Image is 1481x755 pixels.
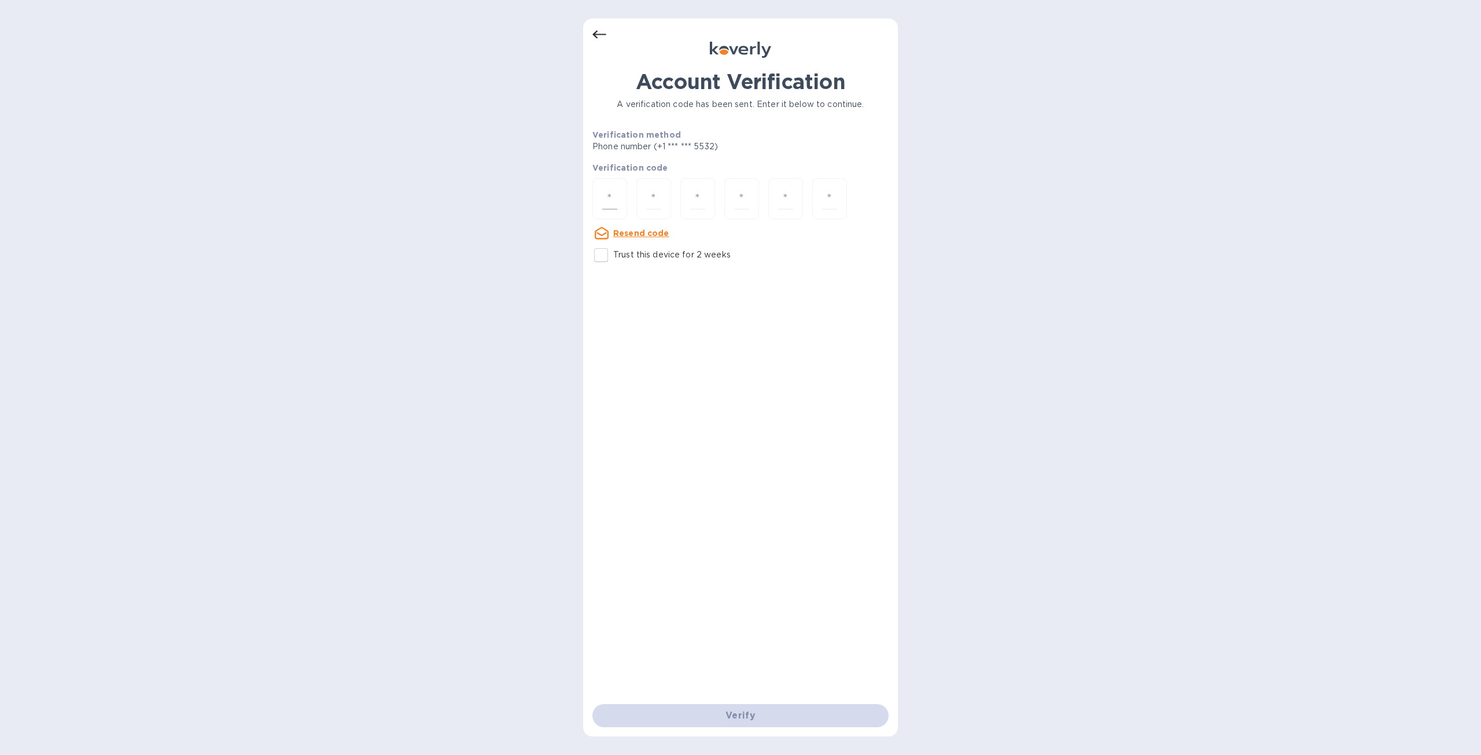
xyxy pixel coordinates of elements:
b: Verification method [592,130,681,139]
h1: Account Verification [592,69,889,94]
p: Verification code [592,162,889,174]
p: Phone number (+1 *** *** 5532) [592,141,806,153]
u: Resend code [613,229,669,238]
p: A verification code has been sent. Enter it below to continue. [592,98,889,111]
p: Trust this device for 2 weeks [613,249,731,261]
